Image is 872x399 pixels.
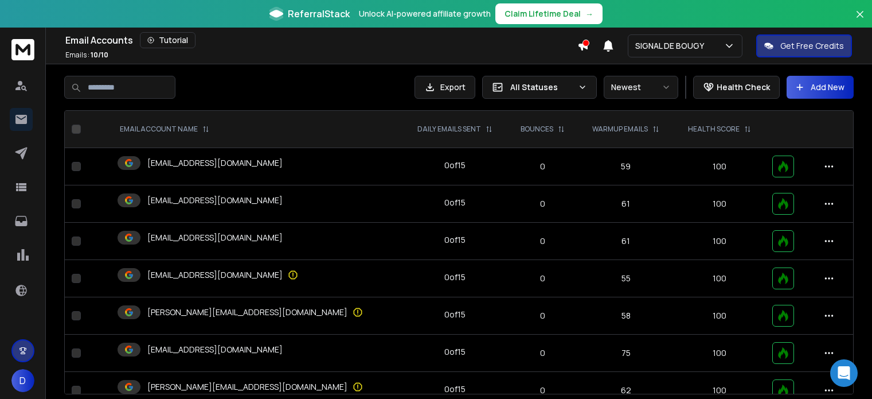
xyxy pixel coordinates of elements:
[592,125,648,134] p: WARMUP EMAILS
[514,273,571,284] p: 0
[578,223,674,260] td: 61
[693,76,780,99] button: Health Check
[11,369,34,392] button: D
[674,297,765,335] td: 100
[674,185,765,223] td: 100
[578,260,674,297] td: 55
[140,32,195,48] button: Tutorial
[514,161,571,172] p: 0
[65,51,108,60] p: Emails :
[147,269,283,281] p: [EMAIL_ADDRESS][DOMAIN_NAME]
[514,385,571,396] p: 0
[578,297,674,335] td: 58
[674,260,765,297] td: 100
[514,198,571,210] p: 0
[510,82,573,93] p: All Statuses
[147,307,347,318] p: [PERSON_NAME][EMAIL_ADDRESS][DOMAIN_NAME]
[147,232,283,243] p: [EMAIL_ADDRESS][DOMAIN_NAME]
[444,234,466,246] div: 0 of 15
[717,82,770,93] p: Health Check
[674,223,765,260] td: 100
[578,335,674,372] td: 75
[65,32,577,48] div: Email Accounts
[147,157,283,169] p: [EMAIL_ADDRESS][DOMAIN_NAME]
[288,7,350,21] span: ReferralStack
[147,381,347,393] p: [PERSON_NAME][EMAIL_ADDRESS][DOMAIN_NAME]
[444,346,466,358] div: 0 of 15
[514,310,571,321] p: 0
[578,148,674,185] td: 59
[359,8,491,20] p: Unlock AI-powered affiliate growth
[674,335,765,372] td: 100
[688,125,740,134] p: HEALTH SCORE
[495,3,603,24] button: Claim Lifetime Deal→
[853,7,867,34] button: Close banner
[604,76,678,99] button: Newest
[674,148,765,185] td: 100
[415,76,475,99] button: Export
[444,309,466,320] div: 0 of 15
[147,195,283,206] p: [EMAIL_ADDRESS][DOMAIN_NAME]
[787,76,854,99] button: Add New
[417,125,481,134] p: DAILY EMAILS SENT
[444,272,466,283] div: 0 of 15
[585,8,593,20] span: →
[514,347,571,359] p: 0
[521,125,553,134] p: BOUNCES
[830,359,858,387] div: Open Intercom Messenger
[514,235,571,247] p: 0
[444,160,466,171] div: 0 of 15
[578,185,674,223] td: 61
[780,40,844,52] p: Get Free Credits
[444,383,466,395] div: 0 of 15
[147,344,283,355] p: [EMAIL_ADDRESS][DOMAIN_NAME]
[120,125,209,134] div: EMAIL ACCOUNT NAME
[635,40,709,52] p: SIGNAL DE BOUGY
[91,50,108,60] span: 10 / 10
[756,34,852,57] button: Get Free Credits
[444,197,466,208] div: 0 of 15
